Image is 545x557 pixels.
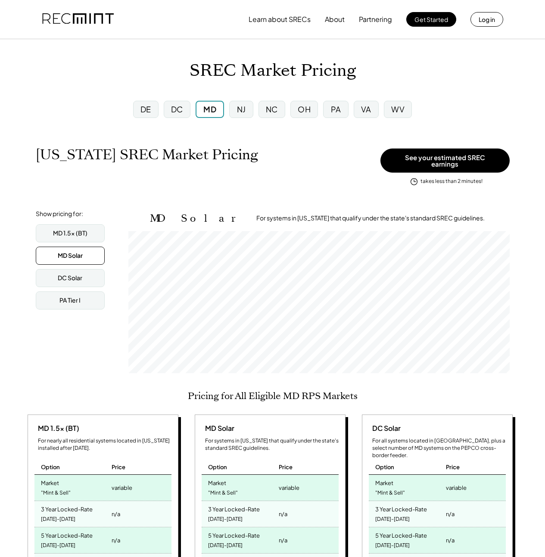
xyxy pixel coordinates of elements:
[203,104,216,114] div: MD
[380,149,510,173] button: See your estimated SREC earnings
[279,508,287,520] div: n/a
[41,503,93,513] div: 3 Year Locked-Rate
[375,540,410,551] div: [DATE]-[DATE]
[190,61,356,81] h1: SREC Market Pricing
[112,508,120,520] div: n/a
[208,540,243,551] div: [DATE]-[DATE]
[140,104,151,114] div: DE
[36,210,83,218] div: Show pricing for:
[41,477,59,487] div: Market
[41,529,93,539] div: 5 Year Locked-Rate
[446,482,467,494] div: variable
[406,12,456,27] button: Get Started
[202,424,234,433] div: MD Solar
[208,487,238,499] div: "Mint & Sell"
[208,514,243,525] div: [DATE]-[DATE]
[372,437,506,459] div: For all systems located in [GEOGRAPHIC_DATA], plus a select number of MD systems on the PEPCO cro...
[53,229,87,238] div: MD 1.5x (BT)
[41,487,71,499] div: "Mint & Sell"
[361,104,371,114] div: VA
[375,529,427,539] div: 5 Year Locked-Rate
[41,540,75,551] div: [DATE]-[DATE]
[420,178,483,185] div: takes less than 2 minutes!
[369,424,401,433] div: DC Solar
[279,463,293,471] div: Price
[446,463,460,471] div: Price
[446,508,455,520] div: n/a
[325,11,345,28] button: About
[331,104,341,114] div: PA
[58,274,82,282] div: DC Solar
[41,514,75,525] div: [DATE]-[DATE]
[208,529,260,539] div: 5 Year Locked-Rate
[34,424,79,433] div: MD 1.5x (BT)
[112,463,125,471] div: Price
[446,534,455,546] div: n/a
[112,534,120,546] div: n/a
[279,534,287,546] div: n/a
[298,104,311,114] div: OH
[375,463,394,471] div: Option
[249,11,311,28] button: Learn about SRECs
[38,437,171,452] div: For nearly all residential systems located in [US_STATE] installed after [DATE].
[36,146,258,163] h1: [US_STATE] SREC Market Pricing
[42,5,114,34] img: recmint-logotype%403x.png
[59,296,81,305] div: PA Tier I
[279,482,299,494] div: variable
[237,104,246,114] div: NJ
[375,487,405,499] div: "Mint & Sell"
[58,251,83,260] div: MD Solar
[391,104,405,114] div: WV
[208,503,260,513] div: 3 Year Locked-Rate
[112,482,132,494] div: variable
[375,503,427,513] div: 3 Year Locked-Rate
[208,463,227,471] div: Option
[470,12,503,27] button: Log in
[150,212,243,225] h2: MD Solar
[208,477,226,487] div: Market
[375,477,393,487] div: Market
[375,514,410,525] div: [DATE]-[DATE]
[41,463,60,471] div: Option
[188,390,358,402] h2: Pricing for All Eligible MD RPS Markets
[256,214,485,223] div: For systems in [US_STATE] that qualify under the state's standard SREC guidelines.
[205,437,339,452] div: For systems in [US_STATE] that qualify under the state's standard SREC guidelines.
[171,104,183,114] div: DC
[359,11,392,28] button: Partnering
[266,104,278,114] div: NC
